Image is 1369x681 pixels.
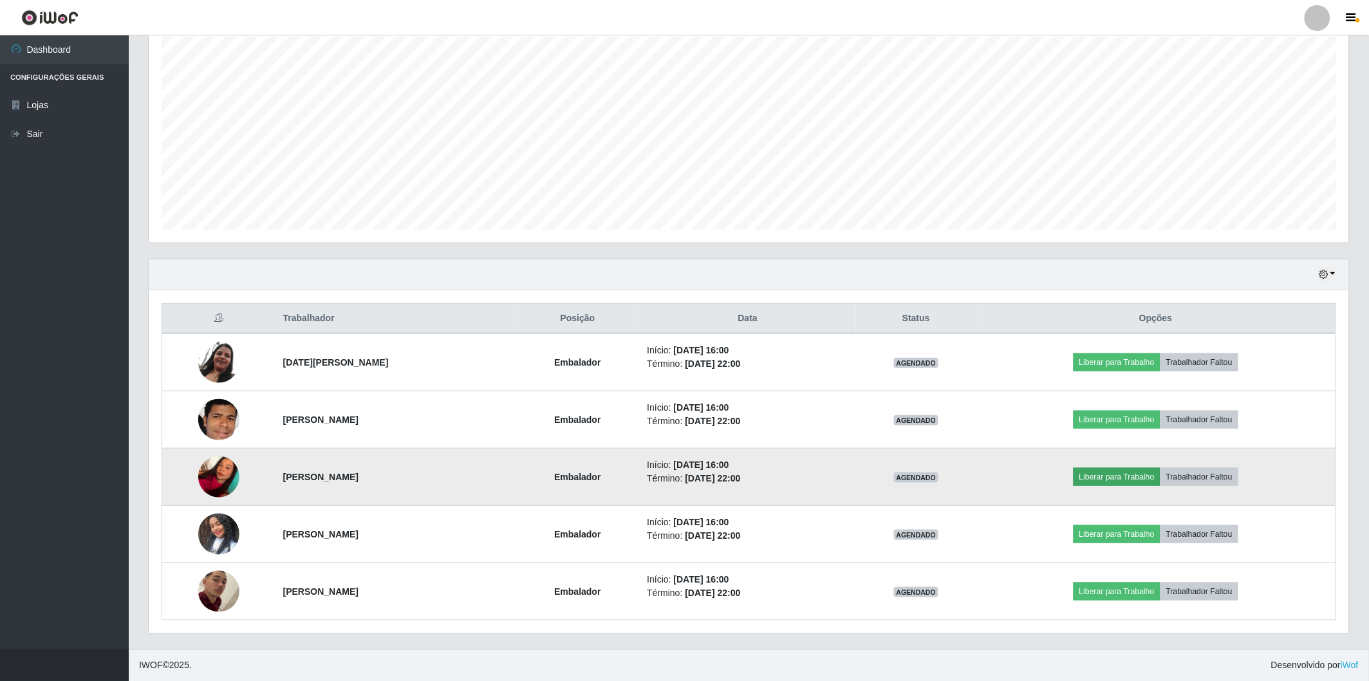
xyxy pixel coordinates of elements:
time: [DATE] 22:00 [685,359,741,369]
span: Desenvolvido por [1271,659,1359,673]
button: Trabalhador Faltou [1160,525,1238,543]
time: [DATE] 22:00 [685,473,741,483]
strong: Embalador [554,586,601,597]
li: Início: [647,458,848,472]
li: Início: [647,516,848,529]
button: Trabalhador Faltou [1160,468,1238,486]
button: Liberar para Trabalho [1074,583,1160,601]
li: Término: [647,357,848,371]
span: AGENDADO [894,472,939,483]
img: 1754087177031.jpeg [198,498,239,571]
th: Trabalhador [275,304,516,334]
button: Trabalhador Faltou [1160,353,1238,371]
th: Posição [516,304,640,334]
button: Liberar para Trabalho [1074,411,1160,429]
strong: Embalador [554,357,601,368]
time: [DATE] 16:00 [674,574,729,584]
strong: [PERSON_NAME] [283,529,359,539]
time: [DATE] 22:00 [685,588,741,598]
span: © 2025 . [139,659,192,673]
strong: Embalador [554,415,601,425]
a: iWof [1341,660,1359,671]
img: 1733184056200.jpeg [198,449,239,504]
th: Data [639,304,856,334]
li: Término: [647,586,848,600]
time: [DATE] 22:00 [685,530,741,541]
button: Liberar para Trabalho [1074,525,1160,543]
button: Trabalhador Faltou [1160,411,1238,429]
strong: Embalador [554,529,601,539]
strong: Embalador [554,472,601,482]
img: CoreUI Logo [21,10,79,26]
li: Término: [647,529,848,543]
span: AGENDADO [894,415,939,425]
time: [DATE] 16:00 [674,517,729,527]
span: IWOF [139,660,163,671]
th: Opções [976,304,1336,334]
li: Início: [647,573,848,586]
strong: [PERSON_NAME] [283,472,359,482]
img: 1709861924003.jpeg [198,391,239,449]
img: 1754683115813.jpeg [198,547,239,637]
button: Liberar para Trabalho [1074,468,1160,486]
span: AGENDADO [894,358,939,368]
time: [DATE] 16:00 [674,460,729,470]
strong: [PERSON_NAME] [283,415,359,425]
button: Liberar para Trabalho [1074,353,1160,371]
li: Início: [647,401,848,415]
time: [DATE] 22:00 [685,416,741,426]
th: Status [856,304,976,334]
time: [DATE] 16:00 [674,345,729,355]
strong: [PERSON_NAME] [283,586,359,597]
strong: [DATE][PERSON_NAME] [283,357,389,368]
time: [DATE] 16:00 [674,402,729,413]
li: Término: [647,472,848,485]
li: Término: [647,415,848,428]
button: Trabalhador Faltou [1160,583,1238,601]
span: AGENDADO [894,587,939,597]
li: Início: [647,344,848,357]
img: 1689337855569.jpeg [198,342,239,384]
span: AGENDADO [894,530,939,540]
